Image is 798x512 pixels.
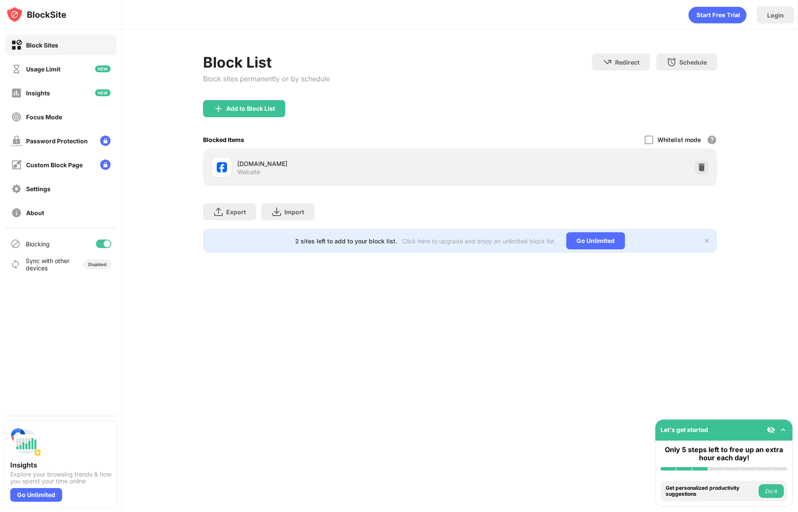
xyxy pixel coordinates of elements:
img: push-insights.svg [10,426,41,457]
div: Focus Mode [26,113,62,121]
div: Get personalized productivity suggestions [666,485,756,497]
img: insights-off.svg [11,88,22,98]
img: favicons [217,162,227,172]
img: omni-setup-toggle.svg [779,426,787,434]
div: Disabled [88,262,106,267]
img: focus-off.svg [11,112,22,122]
img: time-usage-off.svg [11,64,22,74]
div: Website [237,168,260,176]
img: eye-not-visible.svg [767,426,775,434]
div: Block sites permanently or by schedule [203,74,330,83]
div: Schedule [679,59,707,66]
img: sync-icon.svg [10,259,21,269]
img: password-protection-off.svg [11,136,22,146]
div: Custom Block Page [26,161,83,169]
div: Block List [203,53,330,71]
div: 2 sites left to add to your block list. [295,237,397,245]
div: Settings [26,185,51,192]
div: Insights [26,89,50,97]
img: logo-blocksite.svg [6,6,66,23]
div: Login [767,12,784,19]
div: Let's get started [661,426,708,433]
div: Whitelist mode [658,136,701,143]
div: Go Unlimited [566,232,625,249]
div: Export [226,208,246,216]
div: Blocking [26,240,50,248]
img: customize-block-page-off.svg [11,160,22,170]
div: Sync with other devices [26,257,70,272]
div: Add to Block List [226,105,275,112]
img: x-button.svg [703,237,710,244]
img: block-on.svg [11,40,22,50]
div: Redirect [615,59,640,66]
div: Only 5 steps left to free up an extra hour each day! [661,446,787,462]
img: new-icon.svg [95,65,111,72]
div: animation [688,6,747,24]
img: lock-menu.svg [100,160,111,170]
div: Insights [10,461,111,469]
div: [DOMAIN_NAME] [237,159,460,168]
img: new-icon.svg [95,89,111,96]
div: Block Sites [26,41,58,49]
img: settings-off.svg [11,183,22,194]
div: Password Protection [26,137,88,145]
div: Go Unlimited [10,488,62,502]
div: Usage Limit [26,65,60,73]
div: Blocked Items [203,136,244,143]
img: lock-menu.svg [100,136,111,146]
div: Explore your browsing trends & how you spend your time online [10,471,111,485]
img: about-off.svg [11,207,22,218]
img: blocking-icon.svg [10,239,21,249]
div: Click here to upgrade and enjoy an unlimited block list. [402,237,556,245]
div: About [26,209,44,216]
button: Do it [759,484,784,498]
div: Import [284,208,304,216]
